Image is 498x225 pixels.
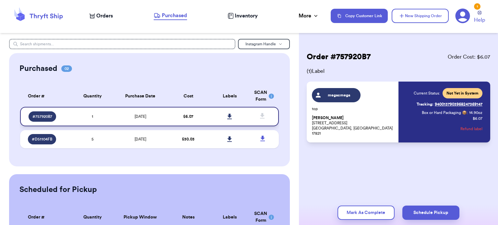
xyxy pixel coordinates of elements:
div: More [299,12,319,20]
span: Purchased [162,12,187,19]
p: $ 6.07 [473,116,482,121]
span: Current Status: [414,91,440,96]
a: Help [474,11,485,24]
span: Inventory [235,12,258,20]
a: Purchased [154,12,187,20]
span: 14.90 oz [469,110,482,115]
button: Mark As Complete [338,206,395,220]
button: Copy Customer Link [331,9,388,23]
button: Instagram Handle [238,39,290,49]
a: Orders [89,12,113,20]
span: megacmega [324,93,354,98]
div: SCAN Form [254,210,271,224]
th: Labels [209,85,250,107]
span: Not Yet in System [446,91,479,96]
span: [DATE] [135,137,146,141]
span: # D51104FB [32,137,52,142]
a: Inventory [228,12,258,20]
span: Help [474,16,485,24]
div: 1 [474,3,480,10]
th: Quantity [72,85,113,107]
span: [DATE] [135,115,146,118]
span: $ 30.03 [182,137,195,141]
h2: Scheduled for Pickup [19,185,97,195]
span: $ 6.07 [183,115,193,118]
span: 5 [91,137,94,141]
span: Instagram Handle [245,42,276,46]
button: New Shipping Order [392,9,449,23]
span: # 757920B7 [32,114,52,119]
span: Order Cost: $ 6.07 [448,53,490,61]
a: 1 [455,8,470,23]
span: [PERSON_NAME] [312,116,344,120]
span: Box or Hard Packaging 📦 [422,111,467,115]
span: 02 [61,65,72,72]
th: Order # [20,85,72,107]
button: Refund label [460,122,482,136]
span: Tracking: [417,102,433,107]
button: Schedule Pickup [402,206,459,220]
span: 1 [92,115,93,118]
p: top [312,106,395,111]
span: : [467,110,468,115]
h2: Purchased [19,63,57,74]
span: Orders [96,12,113,20]
input: Search shipments... [9,39,235,49]
p: [STREET_ADDRESS] [GEOGRAPHIC_DATA], [GEOGRAPHIC_DATA] 17821 [312,115,395,136]
th: Purchase Date [113,85,168,107]
span: ( 1 ) Label [307,67,490,75]
th: Cost [168,85,209,107]
h2: Order # 757920B7 [307,52,371,62]
div: SCAN Form [254,89,271,103]
a: Tracking:9400137903968247369147 [417,99,482,109]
